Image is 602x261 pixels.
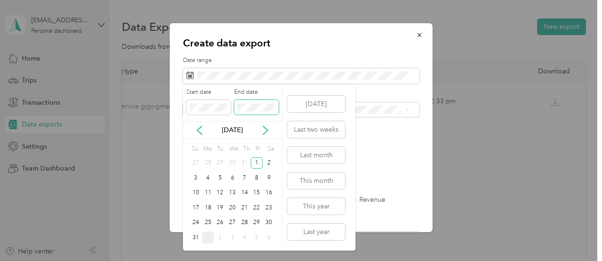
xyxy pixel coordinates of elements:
[190,217,202,229] div: 24
[202,187,214,199] div: 11
[214,202,226,214] div: 19
[251,202,263,214] div: 22
[202,232,214,243] div: 1
[190,172,202,184] div: 3
[251,232,263,243] div: 5
[202,172,214,184] div: 4
[226,202,238,214] div: 20
[226,157,238,169] div: 30
[287,147,345,163] button: Last month
[190,157,202,169] div: 27
[214,232,226,243] div: 2
[238,202,251,214] div: 21
[214,187,226,199] div: 12
[287,172,345,189] button: This month
[251,172,263,184] div: 8
[238,232,251,243] div: 4
[349,197,385,203] label: Revenue
[234,88,279,97] label: End date
[228,142,238,155] div: We
[238,187,251,199] div: 14
[251,187,263,199] div: 15
[287,198,345,215] button: This year
[226,217,238,229] div: 27
[226,187,238,199] div: 13
[226,232,238,243] div: 3
[183,56,420,65] label: Date range
[263,232,275,243] div: 6
[251,157,263,169] div: 1
[254,142,263,155] div: Fr
[214,217,226,229] div: 26
[226,172,238,184] div: 6
[242,142,251,155] div: Th
[202,157,214,169] div: 28
[190,202,202,214] div: 17
[263,157,275,169] div: 2
[263,187,275,199] div: 16
[238,172,251,184] div: 7
[263,172,275,184] div: 9
[266,142,275,155] div: Sa
[190,142,199,155] div: Su
[190,187,202,199] div: 10
[287,224,345,240] button: Last year
[212,125,252,135] p: [DATE]
[263,202,275,214] div: 23
[549,208,602,261] iframe: Everlance-gr Chat Button Frame
[287,121,345,138] button: Last two weeks
[287,96,345,112] button: [DATE]
[238,157,251,169] div: 31
[251,217,263,229] div: 29
[202,202,214,214] div: 18
[202,217,214,229] div: 25
[183,36,420,50] p: Create data export
[215,142,224,155] div: Tu
[238,217,251,229] div: 28
[263,217,275,229] div: 30
[186,88,231,97] label: Start date
[214,157,226,169] div: 29
[202,142,212,155] div: Mo
[214,172,226,184] div: 5
[190,232,202,243] div: 31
